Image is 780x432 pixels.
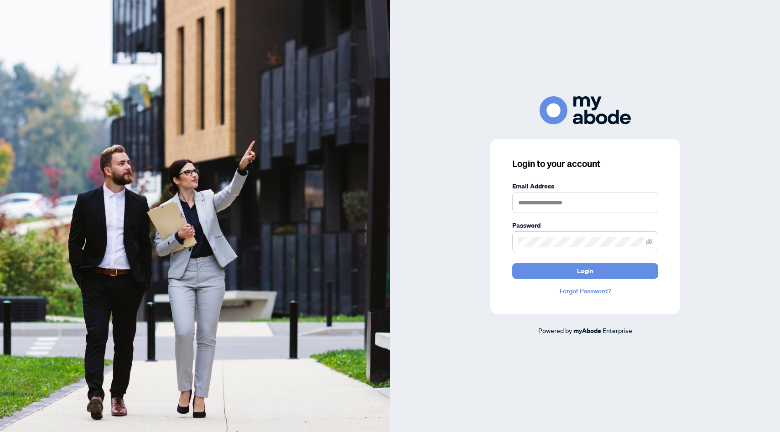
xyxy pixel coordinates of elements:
span: Powered by [538,326,572,334]
span: eye-invisible [646,239,652,245]
a: Forgot Password? [512,286,658,296]
span: Login [577,264,593,278]
h3: Login to your account [512,157,658,170]
a: myAbode [573,326,601,336]
span: Enterprise [603,326,632,334]
button: Login [512,263,658,279]
label: Password [512,220,658,230]
img: ma-logo [540,96,631,124]
label: Email Address [512,181,658,191]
